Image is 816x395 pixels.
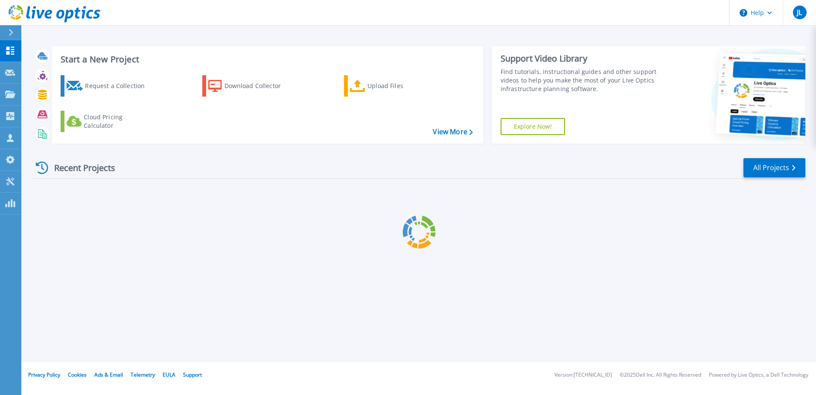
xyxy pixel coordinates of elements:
a: Privacy Policy [28,371,60,378]
a: Ads & Email [94,371,123,378]
a: Upload Files [344,75,439,97]
span: JL [797,9,802,16]
a: Cloud Pricing Calculator [61,111,156,132]
div: Upload Files [367,77,436,94]
a: All Projects [743,158,805,177]
a: Download Collector [202,75,297,97]
a: Explore Now! [501,118,565,135]
a: EULA [163,371,175,378]
li: Powered by Live Optics, a Dell Technology [709,372,808,378]
div: Recent Projects [33,157,127,178]
div: Request a Collection [85,77,153,94]
div: Support Video Library [501,53,660,64]
a: View More [433,128,472,136]
h3: Start a New Project [61,55,472,64]
a: Support [183,371,202,378]
a: Telemetry [131,371,155,378]
div: Download Collector [224,77,293,94]
div: Find tutorials, instructional guides and other support videos to help you make the most of your L... [501,68,660,93]
li: © 2025 Dell Inc. All Rights Reserved [620,372,701,378]
a: Cookies [68,371,87,378]
li: Version: [TECHNICAL_ID] [554,372,612,378]
a: Request a Collection [61,75,156,97]
div: Cloud Pricing Calculator [84,113,152,130]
